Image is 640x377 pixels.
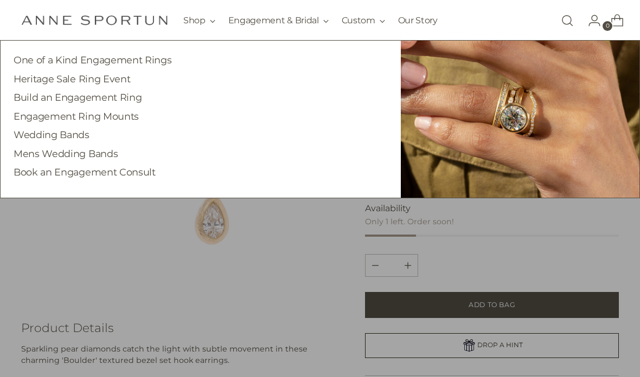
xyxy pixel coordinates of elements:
a: Open search modal [556,10,578,31]
a: Anne Sportun Fine Jewellery [21,15,168,25]
button: Custom [342,9,385,32]
a: Go to the account page [579,10,601,31]
button: Engagement & Bridal [228,9,329,32]
a: Our Story [398,9,438,32]
span: 0 [603,21,612,31]
a: Open cart modal [602,10,624,31]
button: Shop [183,9,215,32]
